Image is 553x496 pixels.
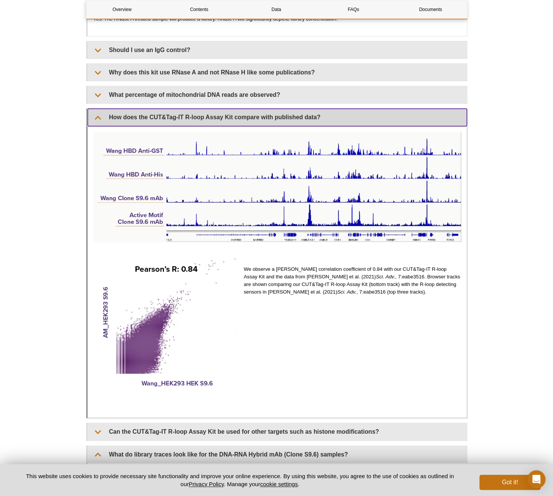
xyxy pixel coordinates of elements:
[164,0,235,19] a: Contents
[87,0,158,19] a: Overview
[88,109,467,126] summary: How does the CUT&Tag-IT R-loop Assay Kit compare with published data?
[395,0,466,19] a: Documents
[88,41,467,58] summary: Should I use an IgG control?
[88,86,467,103] summary: What percentage of mitochondrial DNA reads are observed?
[318,0,389,19] a: FAQs
[13,472,467,488] p: This website uses cookies to provide necessary site functionality and improve your online experie...
[527,470,545,488] div: Open Intercom Messenger
[88,64,467,81] summary: Why does this kit use RNase A and not RNase H like some publications?
[93,132,461,243] img: CUT&Tag-IT<sup>®</sup> Assay Kit compared with published data
[93,252,238,396] img: CUT&Tag-IT<sup>®</sup> Assay Kit compared with published data
[479,475,540,490] button: Got it!
[88,423,467,440] summary: Can the CUT&Tag-IT R-loop Assay Kit be used for other targets such as histone modifications?
[260,481,298,487] button: cookie settings
[88,446,467,463] summary: What do library traces look like for the DNA-RNA Hybrid mAb (Clone S9.6) samples?
[189,481,224,487] a: Privacy Policy
[244,265,461,296] p: We observe a [PERSON_NAME] correlation coefficient of 0.84 with our CUT&Tag-IT R-loop Assay Kit a...
[337,289,356,295] em: Sci. Adv.
[241,0,312,19] a: Data
[376,274,395,280] em: Sci. Adv.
